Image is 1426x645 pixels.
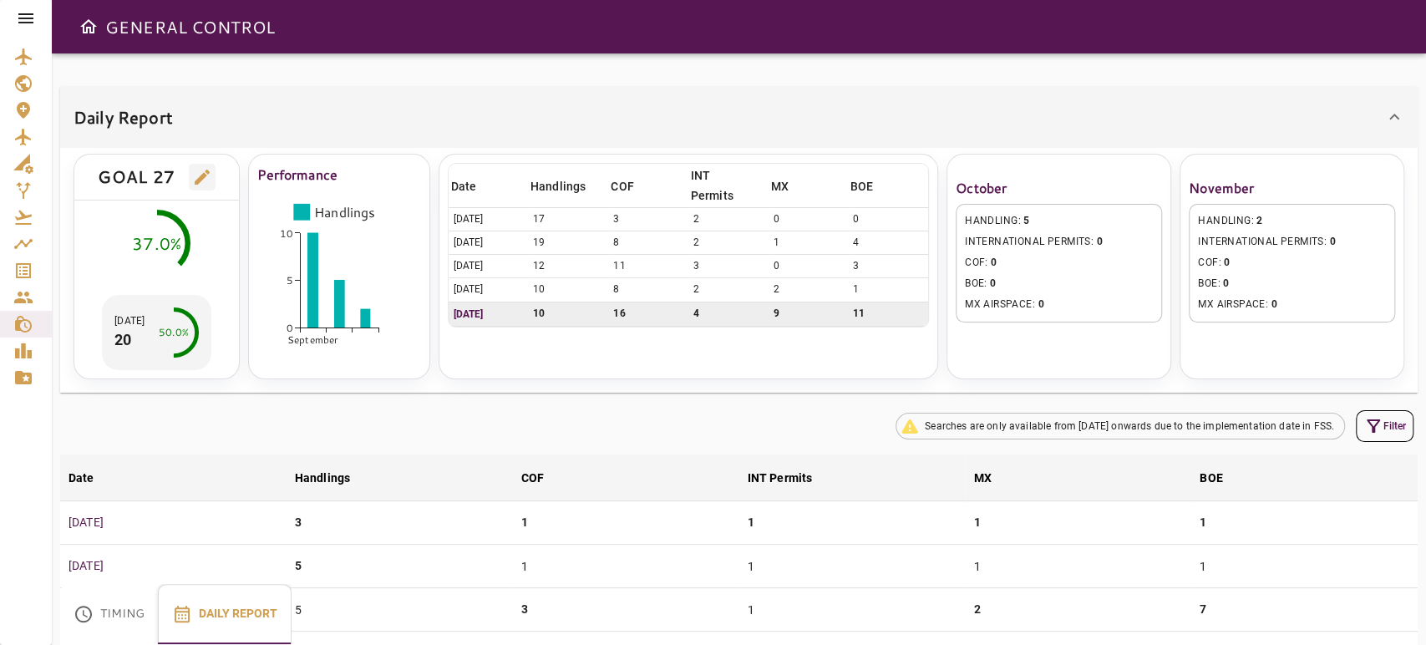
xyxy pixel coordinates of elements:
[449,255,528,278] td: [DATE]
[287,321,293,335] tspan: 0
[965,255,1153,272] span: COF :
[1271,298,1276,310] span: 0
[990,277,996,289] span: 0
[991,256,997,268] span: 0
[849,255,928,278] td: 3
[689,278,769,302] td: 2
[72,10,105,43] button: Open drawer
[849,231,928,255] td: 4
[609,302,688,326] td: 16
[965,545,1191,588] td: 1
[529,231,609,255] td: 19
[1198,276,1386,292] span: BOE :
[530,176,607,196] span: Handlings
[513,545,739,588] td: 1
[965,276,1153,292] span: BOE :
[1038,298,1043,310] span: 0
[747,468,834,488] span: INT Permits
[1200,468,1222,488] div: BOE
[287,273,293,287] tspan: 5
[1224,256,1230,268] span: 0
[1200,601,1206,618] p: 7
[1200,514,1206,531] p: 1
[521,468,544,488] div: COF
[738,545,965,588] td: 1
[609,278,688,302] td: 8
[769,231,848,255] td: 1
[98,163,175,190] div: GOAL 27
[1223,277,1229,289] span: 0
[529,278,609,302] td: 10
[769,208,848,231] td: 0
[1096,236,1102,247] span: 0
[611,176,655,196] span: COF
[691,165,746,206] div: INT Permits
[295,468,350,488] div: Handlings
[287,588,513,632] td: 5
[747,514,754,531] p: 1
[74,104,173,130] h6: Daily Report
[69,468,94,488] div: Date
[915,419,1344,434] span: Searches are only available from [DATE] onwards due to the implementation date in FSS.
[965,234,1153,251] span: INTERNATIONAL PERMITS :
[609,255,688,278] td: 11
[60,87,1418,147] div: Daily Report
[611,176,633,196] div: COF
[521,468,566,488] span: COF
[689,255,769,278] td: 3
[1200,468,1244,488] span: BOE
[1189,176,1395,200] h6: November
[850,176,895,196] span: BOE
[295,468,372,488] span: Handlings
[529,208,609,231] td: 17
[770,176,788,196] div: MX
[1198,213,1386,230] span: HANDLING :
[450,176,476,196] div: Date
[295,557,302,575] p: 5
[69,557,278,575] p: [DATE]
[956,176,1162,200] h6: October
[769,278,848,302] td: 2
[453,307,524,322] p: [DATE]
[769,302,848,326] td: 9
[849,208,928,231] td: 0
[280,226,293,240] tspan: 10
[257,163,421,186] h6: Performance
[769,255,848,278] td: 0
[609,231,688,255] td: 8
[1256,215,1262,226] span: 2
[521,601,528,618] p: 3
[689,302,769,326] td: 4
[973,601,980,618] p: 2
[105,13,275,40] h6: GENERAL CONTROL
[965,213,1153,230] span: HANDLING :
[114,328,145,351] p: 20
[849,302,928,326] td: 11
[521,514,528,531] p: 1
[1023,215,1029,226] span: 5
[1329,236,1335,247] span: 0
[770,176,809,196] span: MX
[69,514,278,531] p: [DATE]
[530,176,586,196] div: Handlings
[60,584,292,644] div: basic tabs example
[450,176,498,196] span: Date
[69,468,116,488] span: Date
[973,468,1012,488] span: MX
[449,231,528,255] td: [DATE]
[158,584,292,644] button: Daily Report
[850,176,873,196] div: BOE
[689,231,769,255] td: 2
[965,297,1153,313] span: MX AIRSPACE :
[1191,545,1418,588] td: 1
[691,165,768,206] span: INT Permits
[60,584,158,644] button: Timing
[973,468,991,488] div: MX
[849,278,928,302] td: 1
[529,302,609,326] td: 10
[159,325,189,340] div: 50.0%
[314,203,375,221] tspan: Handlings
[114,313,145,328] p: [DATE]
[973,514,980,531] p: 1
[1198,255,1386,272] span: COF :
